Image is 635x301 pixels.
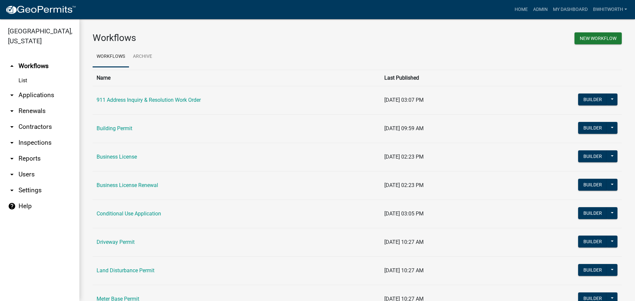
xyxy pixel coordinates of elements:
span: [DATE] 02:23 PM [384,182,424,188]
a: Workflows [93,46,129,67]
a: Home [512,3,530,16]
i: arrow_drop_up [8,62,16,70]
a: Business License Renewal [97,182,158,188]
span: [DATE] 03:05 PM [384,210,424,217]
a: Conditional Use Application [97,210,161,217]
th: Last Published [380,70,500,86]
th: Name [93,70,380,86]
i: arrow_drop_down [8,186,16,194]
i: help [8,202,16,210]
a: Archive [129,46,156,67]
i: arrow_drop_down [8,91,16,99]
a: Driveway Permit [97,239,135,245]
button: Builder [578,122,607,134]
h3: Workflows [93,32,352,44]
a: Building Permit [97,125,132,132]
button: Builder [578,264,607,276]
span: [DATE] 02:23 PM [384,154,424,160]
a: Land Disturbance Permit [97,267,154,274]
a: My Dashboard [550,3,590,16]
i: arrow_drop_down [8,170,16,178]
a: Business License [97,154,137,160]
span: [DATE] 09:59 AM [384,125,424,132]
a: BWhitworth [590,3,630,16]
button: Builder [578,150,607,162]
button: Builder [578,207,607,219]
button: New Workflow [574,32,622,44]
i: arrow_drop_down [8,155,16,163]
span: [DATE] 03:07 PM [384,97,424,103]
i: arrow_drop_down [8,139,16,147]
a: 911 Address Inquiry & Resolution Work Order [97,97,201,103]
i: arrow_drop_down [8,123,16,131]
button: Builder [578,94,607,105]
a: Admin [530,3,550,16]
button: Builder [578,179,607,191]
i: arrow_drop_down [8,107,16,115]
span: [DATE] 10:27 AM [384,267,424,274]
span: [DATE] 10:27 AM [384,239,424,245]
button: Builder [578,236,607,247]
